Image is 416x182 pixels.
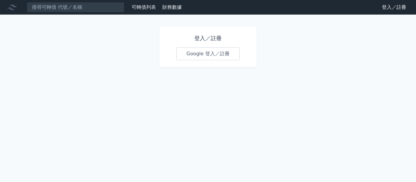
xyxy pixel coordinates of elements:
[132,4,156,10] a: 可轉債列表
[27,2,124,12] input: 搜尋可轉債 代號／名稱
[176,34,240,43] h1: 登入／註冊
[377,2,411,12] a: 登入／註冊
[162,4,182,10] a: 財務數據
[176,47,240,60] a: Google 登入／註冊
